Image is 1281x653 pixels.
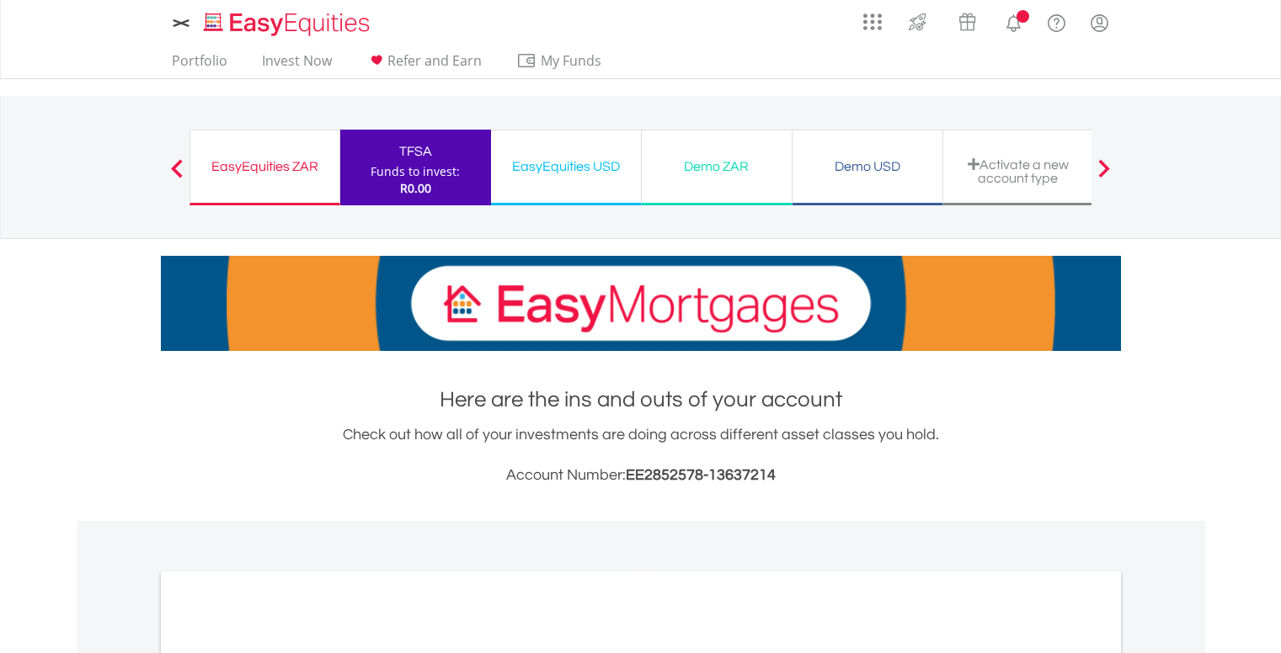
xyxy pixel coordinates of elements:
[953,157,1083,185] div: Activate a new account type
[400,180,431,196] span: R0.00
[161,423,1121,487] div: Check out how all of your investments are doing across different asset classes you hold.
[197,4,376,38] a: Home page
[992,4,1035,38] a: Notifications
[652,155,782,178] div: Demo ZAR
[953,8,981,35] img: vouchers-v2.svg
[165,52,234,78] a: Portfolio
[387,51,482,70] span: Refer and Earn
[863,13,882,31] img: grid-menu-icon.svg
[516,50,627,72] span: My Funds
[200,10,376,38] img: EasyEquities_Logo.png
[360,52,488,78] a: Refer and Earn
[371,163,460,180] div: Funds to invest:
[501,155,631,178] div: EasyEquities USD
[161,256,1121,351] img: EasyMortage Promotion Banner
[942,4,992,35] a: Vouchers
[350,140,481,163] div: TFSA
[161,385,1121,415] h1: Here are the ins and outs of your account
[1078,4,1121,41] a: My Profile
[255,52,339,78] a: Invest Now
[1035,4,1078,38] a: FAQ's and Support
[626,467,776,483] span: EE2852578-13637214
[904,8,931,35] img: thrive-v2.svg
[161,464,1121,487] h3: Account Number:
[200,155,329,178] div: EasyEquities ZAR
[803,155,932,178] div: Demo USD
[852,4,893,31] a: AppsGrid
